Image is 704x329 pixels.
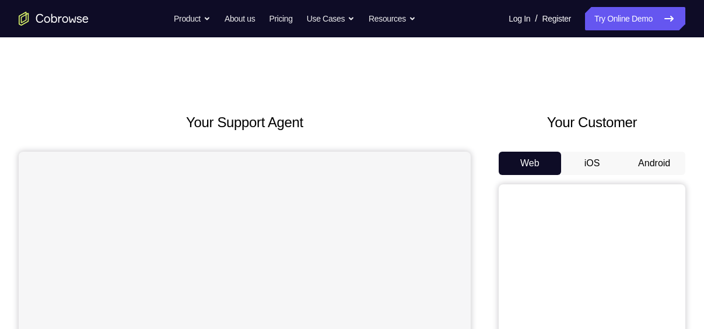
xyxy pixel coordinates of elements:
button: Android [623,152,685,175]
a: Log In [509,7,530,30]
a: About us [225,7,255,30]
a: Try Online Demo [585,7,685,30]
button: iOS [561,152,624,175]
button: Web [499,152,561,175]
a: Register [542,7,571,30]
a: Go to the home page [19,12,89,26]
button: Resources [369,7,416,30]
span: / [535,12,537,26]
button: Product [174,7,211,30]
a: Pricing [269,7,292,30]
button: Use Cases [307,7,355,30]
h2: Your Customer [499,112,685,133]
h2: Your Support Agent [19,112,471,133]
